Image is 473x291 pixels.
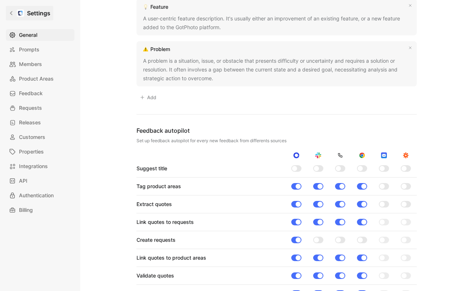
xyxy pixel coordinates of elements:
span: Members [19,60,42,69]
div: Tag product areas [136,182,181,191]
a: API [6,175,74,187]
div: Validate quotes [136,271,174,280]
span: Properties [19,147,44,156]
a: ⚠️Problem [142,45,172,54]
a: Prompts [6,44,74,55]
a: General [6,29,74,41]
img: 💡 [143,4,148,9]
div: Feature [150,3,168,11]
span: Prompts [19,45,39,54]
div: Link quotes to product areas [136,253,206,262]
div: Suggest title [136,164,167,173]
img: ⚠️ [143,47,148,52]
a: Product Areas [6,73,74,85]
div: Link quotes to requests [136,218,194,226]
span: Customers [19,133,45,141]
span: General [19,31,37,39]
span: API [19,176,27,185]
button: Add [136,92,159,102]
span: Feedback [19,89,43,98]
span: Releases [19,118,41,127]
a: Customers [6,131,74,143]
div: Extract quotes [136,200,172,209]
a: Releases [6,117,74,128]
a: Feedback [6,88,74,99]
a: Requests [6,102,74,114]
a: Integrations [6,160,74,172]
div: Feedback autopilot [136,126,417,135]
span: Product Areas [19,74,54,83]
div: A problem is a situation, issue, or obstacle that presents difficulty or uncertainty and requires... [143,57,410,83]
a: Properties [6,146,74,158]
div: A user-centric feature description. It's usually either an improvement of an existing feature, or... [143,14,410,32]
span: Authentication [19,191,54,200]
a: Billing [6,204,74,216]
a: Members [6,58,74,70]
a: Authentication [6,190,74,201]
span: Billing [19,206,33,214]
a: Settings [6,6,53,20]
span: Integrations [19,162,48,171]
h1: Settings [27,9,50,18]
div: Set up feedback autopilot for every new feedback from differents sources [136,138,417,144]
div: Create requests [136,236,176,244]
div: Problem [150,45,170,54]
a: 💡Feature [142,3,170,11]
span: Requests [19,104,42,112]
